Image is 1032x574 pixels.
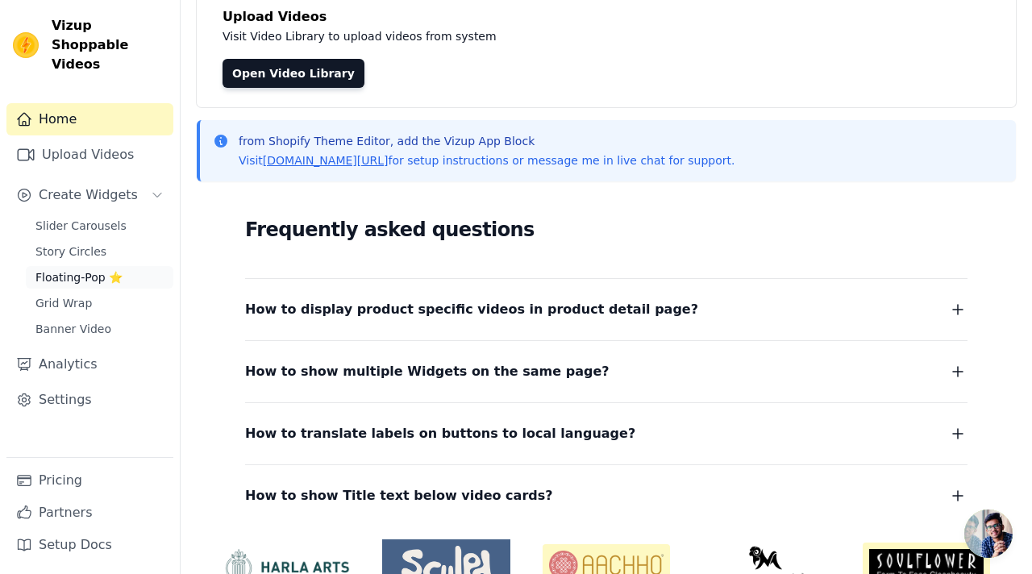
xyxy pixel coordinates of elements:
[245,298,967,321] button: How to display product specific videos in product detail page?
[245,485,967,507] button: How to show Title text below video cards?
[245,422,635,445] span: How to translate labels on buttons to local language?
[35,218,127,234] span: Slider Carousels
[239,133,734,149] p: from Shopify Theme Editor, add the Vizup App Block
[6,103,173,135] a: Home
[245,214,967,246] h2: Frequently asked questions
[35,321,111,337] span: Banner Video
[35,243,106,260] span: Story Circles
[223,59,364,88] a: Open Video Library
[26,240,173,263] a: Story Circles
[6,464,173,497] a: Pricing
[964,510,1013,558] a: Open chat
[35,295,92,311] span: Grid Wrap
[6,139,173,171] a: Upload Videos
[6,384,173,416] a: Settings
[26,292,173,314] a: Grid Wrap
[35,269,123,285] span: Floating-Pop ⭐
[26,214,173,237] a: Slider Carousels
[26,318,173,340] a: Banner Video
[6,497,173,529] a: Partners
[239,152,734,168] p: Visit for setup instructions or message me in live chat for support.
[6,179,173,211] button: Create Widgets
[263,154,389,167] a: [DOMAIN_NAME][URL]
[6,529,173,561] a: Setup Docs
[245,360,610,383] span: How to show multiple Widgets on the same page?
[39,185,138,205] span: Create Widgets
[245,485,553,507] span: How to show Title text below video cards?
[26,266,173,289] a: Floating-Pop ⭐
[245,422,967,445] button: How to translate labels on buttons to local language?
[13,32,39,58] img: Vizup
[223,27,945,46] p: Visit Video Library to upload videos from system
[245,360,967,383] button: How to show multiple Widgets on the same page?
[245,298,698,321] span: How to display product specific videos in product detail page?
[223,7,990,27] h4: Upload Videos
[6,348,173,381] a: Analytics
[52,16,167,74] span: Vizup Shoppable Videos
